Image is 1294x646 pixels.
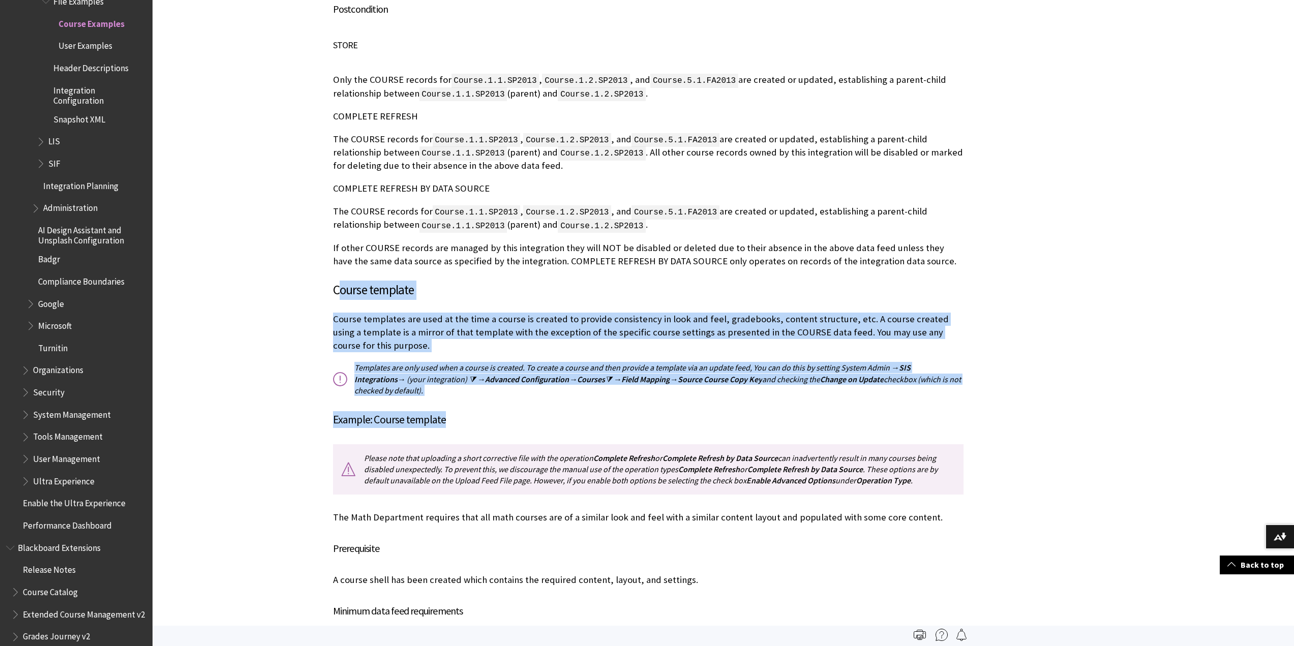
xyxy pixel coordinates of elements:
[53,82,145,106] span: Integration Configuration
[746,475,835,485] span: Enable Advanced Options
[38,222,145,245] span: AI Design Assistant and Unsplash Configuration
[419,219,507,233] span: Course.1.1.SP2013
[58,38,112,51] span: User Examples
[663,453,778,463] span: Complete Refresh by Data Source
[1220,556,1294,574] a: Back to top
[33,450,100,464] span: User Management
[38,251,60,264] span: Badgr
[354,362,911,384] span: SIS Integrations
[523,133,611,147] span: Course.1.2.SP2013
[333,241,964,268] p: If other COURSE records are managed by this integration they will NOT be disabled or deleted due ...
[650,74,738,88] span: Course.5.1.FA2013
[747,464,863,474] span: Complete Refresh by Data Source
[58,15,125,29] span: Course Examples
[542,74,630,88] span: Course.1.2.SP2013
[433,205,521,220] span: Course.1.1.SP2013
[914,629,926,641] img: Print
[333,444,964,495] p: Please note that uploading a short corrective file with the operation or can inadvertently result...
[820,374,884,384] span: Change on Update
[33,428,103,442] span: Tools Management
[333,133,964,173] p: The COURSE records for , , and are created or updated, establishing a parent-child relationship b...
[333,511,964,524] p: The Math Department requires that all math courses are of a similar look and feel with a similar ...
[333,603,964,619] h5: Minimum data feed requirements
[433,133,521,147] span: Course.1.1.SP2013
[333,2,964,17] h5: Postcondition
[333,281,964,300] h3: Course template
[48,133,60,147] span: LIS
[955,629,968,641] img: Follow this page
[333,38,964,52] h6: STORE
[33,384,65,397] span: Security
[936,629,948,641] img: More help
[621,374,670,384] span: Field Mapping
[678,374,762,384] span: Source Course Copy Key
[333,411,964,428] h4: Example: Course template
[23,628,90,642] span: Grades Journey v2
[452,74,539,88] span: Course.1.1.SP2013
[485,374,569,384] span: Advanced Configuration
[558,219,646,233] span: Course.1.2.SP2013
[558,87,646,102] span: Course.1.2.SP2013
[53,59,129,73] span: Header Descriptions
[38,340,68,353] span: Turnitin
[33,473,95,486] span: Ultra Experience
[23,583,78,597] span: Course Catalog
[43,200,98,213] span: Administration
[631,133,719,147] span: Course.5.1.FA2013
[38,273,125,287] span: Compliance Boundaries
[48,155,61,169] span: SIF
[333,573,964,587] p: A course shell has been created which contains the required content, layout, and settings.
[53,111,105,125] span: Snapshot XML
[43,177,118,191] span: Integration Planning
[38,295,64,309] span: Google
[678,464,740,474] span: Complete Refresh
[23,562,76,575] span: Release Notes
[33,362,83,376] span: Organizations
[333,110,964,123] p: COMPLETE REFRESH
[577,374,605,384] span: Courses
[419,87,507,102] span: Course.1.1.SP2013
[333,313,964,353] p: Course templates are used at the time a course is created to provide consistency in look and feel...
[23,517,112,531] span: Performance Dashboard
[856,475,911,485] span: Operation Type
[333,73,964,100] p: Only the COURSE records for , , and are created or updated, establishing a parent-child relations...
[333,362,964,396] p: Templates are only used when a course is created. To create a course and then provide a template ...
[33,406,111,420] span: System Management
[523,205,611,220] span: Course.1.2.SP2013
[23,495,126,509] span: Enable the Ultra Experience
[23,606,145,620] span: Extended Course Management v2
[593,453,655,463] span: Complete Refresh
[333,205,964,232] p: The COURSE records for , , and are created or updated, establishing a parent-child relationship b...
[38,317,72,331] span: Microsoft
[18,539,101,553] span: Blackboard Extensions
[558,146,646,161] span: Course.1.2.SP2013
[333,182,964,195] p: COMPLETE REFRESH BY DATA SOURCE
[333,541,964,556] h5: Prerequisite
[419,146,507,161] span: Course.1.1.SP2013
[631,205,719,220] span: Course.5.1.FA2013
